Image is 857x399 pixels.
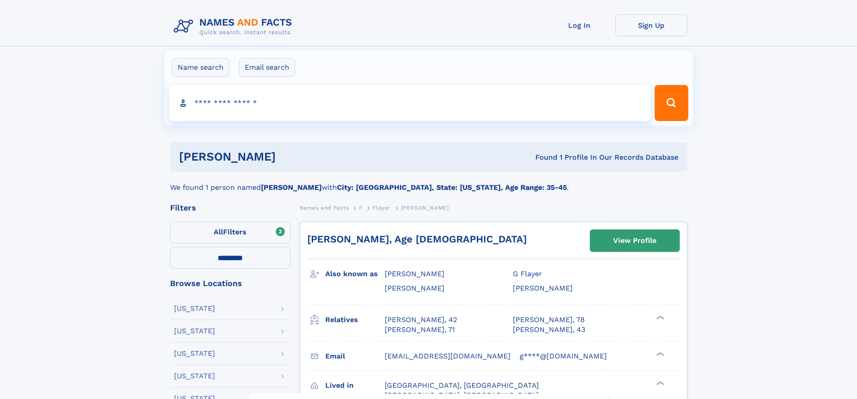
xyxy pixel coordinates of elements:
[385,325,455,335] a: [PERSON_NAME], 71
[261,183,322,192] b: [PERSON_NAME]
[179,151,406,162] h1: [PERSON_NAME]
[170,171,687,193] div: We found 1 person named with .
[174,350,215,357] div: [US_STATE]
[214,228,223,236] span: All
[169,85,651,121] input: search input
[385,381,539,390] span: [GEOGRAPHIC_DATA], [GEOGRAPHIC_DATA]
[613,230,656,251] div: View Profile
[615,14,687,36] a: Sign Up
[170,14,300,39] img: Logo Names and Facts
[385,284,444,292] span: [PERSON_NAME]
[170,204,291,212] div: Filters
[359,205,363,211] span: F
[513,315,585,325] a: [PERSON_NAME], 78
[325,378,385,393] h3: Lived in
[174,327,215,335] div: [US_STATE]
[325,312,385,327] h3: Relatives
[385,269,444,278] span: [PERSON_NAME]
[174,305,215,312] div: [US_STATE]
[307,233,527,245] a: [PERSON_NAME], Age [DEMOGRAPHIC_DATA]
[654,351,665,357] div: ❯
[654,380,665,386] div: ❯
[170,279,291,287] div: Browse Locations
[372,202,390,213] a: Flayer
[359,202,363,213] a: F
[174,372,215,380] div: [US_STATE]
[401,205,449,211] span: [PERSON_NAME]
[325,349,385,364] h3: Email
[590,230,679,251] a: View Profile
[405,152,678,162] div: Found 1 Profile In Our Records Database
[325,266,385,282] h3: Also known as
[239,58,295,77] label: Email search
[172,58,229,77] label: Name search
[513,284,573,292] span: [PERSON_NAME]
[170,222,291,243] label: Filters
[513,269,542,278] span: G Flayer
[543,14,615,36] a: Log In
[300,202,349,213] a: Names and Facts
[654,314,665,320] div: ❯
[385,352,511,360] span: [EMAIL_ADDRESS][DOMAIN_NAME]
[385,315,457,325] a: [PERSON_NAME], 42
[655,85,688,121] button: Search Button
[337,183,567,192] b: City: [GEOGRAPHIC_DATA], State: [US_STATE], Age Range: 35-45
[372,205,390,211] span: Flayer
[513,325,585,335] a: [PERSON_NAME], 43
